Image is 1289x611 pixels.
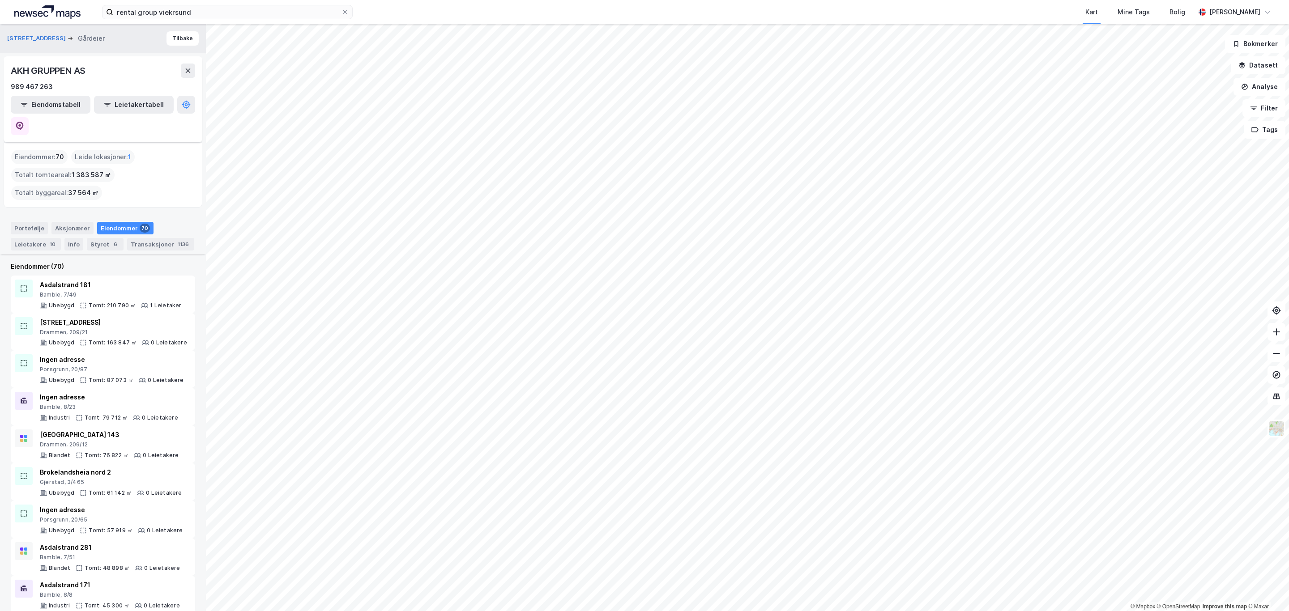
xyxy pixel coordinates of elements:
div: Eiendommer : [11,150,68,164]
a: Improve this map [1203,603,1247,610]
div: Ubebygd [49,339,74,346]
div: 0 Leietakere [148,377,184,384]
div: Leietakere [11,238,61,250]
div: Ubebygd [49,527,74,534]
img: Z [1268,420,1285,437]
button: Analyse [1234,78,1285,96]
div: Ingen adresse [40,392,178,403]
div: Drammen, 209/21 [40,329,187,336]
span: 1 [128,152,131,162]
div: Asdalstrand 181 [40,280,182,290]
a: OpenStreetMap [1157,603,1200,610]
div: Bamble, 8/8 [40,591,180,598]
div: Tomt: 210 790 ㎡ [89,302,136,309]
div: 0 Leietakere [147,527,183,534]
div: Leide lokasjoner : [71,150,135,164]
div: Asdalstrand 281 [40,542,180,553]
div: Portefølje [11,222,48,234]
div: Industri [49,414,70,421]
div: Bamble, 8/23 [40,403,178,411]
div: AKH GRUPPEN AS [11,64,87,78]
div: Tomt: 61 142 ㎡ [89,489,132,496]
div: Info [64,238,83,250]
div: Bamble, 7/51 [40,554,180,561]
img: logo.a4113a55bc3d86da70a041830d287a7e.svg [14,5,81,19]
div: Ubebygd [49,377,74,384]
div: Tomt: 79 712 ㎡ [85,414,128,421]
div: Porsgrunn, 20/65 [40,516,183,523]
div: Aksjonærer [51,222,94,234]
div: Bamble, 7/49 [40,291,182,298]
div: [GEOGRAPHIC_DATA] 143 [40,429,179,440]
div: [PERSON_NAME] [1209,7,1260,17]
div: Ubebygd [49,489,74,496]
div: Ubebygd [49,302,74,309]
span: 1 383 587 ㎡ [72,170,111,180]
div: Asdalstrand 171 [40,580,180,590]
div: Tomt: 163 847 ㎡ [89,339,137,346]
span: 70 [55,152,64,162]
div: Blandet [49,452,70,459]
div: [STREET_ADDRESS] [40,317,187,328]
div: Totalt byggareal : [11,186,102,200]
div: Tomt: 45 300 ㎡ [85,602,130,609]
div: 0 Leietakere [151,339,187,346]
div: Blandet [49,564,70,572]
div: Styret [87,238,124,250]
button: Tags [1244,121,1285,139]
div: Gjerstad, 3/465 [40,479,182,486]
div: 989 467 263 [11,81,53,92]
button: Filter [1242,99,1285,117]
div: Tomt: 87 073 ㎡ [89,377,133,384]
button: Bokmerker [1225,35,1285,53]
div: 70 [140,224,150,233]
div: Eiendommer (70) [11,261,195,272]
div: 0 Leietakere [143,452,179,459]
div: Ingen adresse [40,505,183,515]
div: Industri [49,602,70,609]
div: Ingen adresse [40,354,184,365]
div: 0 Leietakere [142,414,178,421]
div: Gårdeier [78,33,105,44]
span: 37 564 ㎡ [68,187,98,198]
div: 0 Leietakere [144,602,179,609]
div: Transaksjoner [127,238,194,250]
div: Mine Tags [1118,7,1150,17]
button: Leietakertabell [94,96,174,114]
a: Mapbox [1131,603,1155,610]
div: Tomt: 48 898 ㎡ [85,564,130,572]
button: Eiendomstabell [11,96,90,114]
div: 0 Leietakere [144,564,180,572]
div: 10 [48,240,57,249]
button: Tilbake [166,31,199,46]
div: 0 Leietakere [146,489,182,496]
div: Porsgrunn, 20/87 [40,366,184,373]
input: Søk på adresse, matrikkel, gårdeiere, leietakere eller personer [113,5,341,19]
div: Tomt: 76 822 ㎡ [85,452,128,459]
iframe: Chat Widget [1244,568,1289,611]
div: Eiendommer [97,222,154,234]
div: 6 [111,240,120,249]
button: [STREET_ADDRESS] [7,34,68,43]
button: Datasett [1231,56,1285,74]
div: Tomt: 57 919 ㎡ [89,527,132,534]
div: Bolig [1169,7,1185,17]
div: Drammen, 209/12 [40,441,179,448]
div: Kart [1085,7,1098,17]
div: 1136 [176,240,191,249]
div: Brokelandsheia nord 2 [40,467,182,478]
div: Totalt tomteareal : [11,168,115,182]
div: 1 Leietaker [150,302,181,309]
